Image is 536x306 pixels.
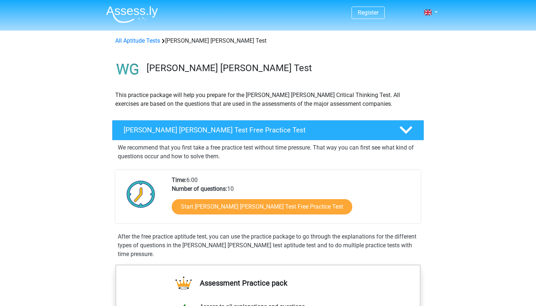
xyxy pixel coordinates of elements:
p: This practice package will help you prepare for the [PERSON_NAME] [PERSON_NAME] Critical Thinking... [115,91,421,108]
a: [PERSON_NAME] [PERSON_NAME] Test Free Practice Test [109,120,427,140]
img: Clock [123,176,159,212]
a: Register [358,9,378,16]
b: Time: [172,177,186,183]
a: Start [PERSON_NAME] [PERSON_NAME] Test Free Practice Test [172,199,352,214]
div: [PERSON_NAME] [PERSON_NAME] Test [112,36,424,45]
img: watson glaser test [112,54,143,85]
div: After the free practice aptitude test, you can use the practice package to go through the explana... [115,232,421,259]
a: All Aptitude Tests [115,37,160,44]
h4: [PERSON_NAME] [PERSON_NAME] Test Free Practice Test [124,126,388,134]
h3: [PERSON_NAME] [PERSON_NAME] Test [147,62,418,74]
b: Number of questions: [172,185,227,192]
div: 6:00 10 [166,176,420,223]
p: We recommend that you first take a free practice test without time pressure. That way you can fir... [118,143,418,161]
img: Assessly [106,6,158,23]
